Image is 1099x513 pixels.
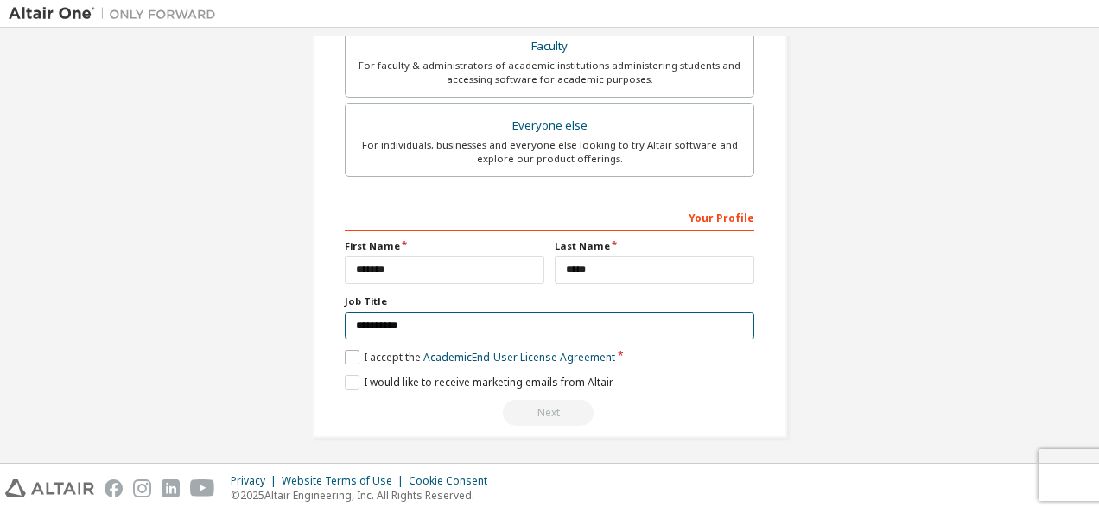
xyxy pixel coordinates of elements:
[105,479,123,497] img: facebook.svg
[345,294,754,308] label: Job Title
[5,479,94,497] img: altair_logo.svg
[345,239,544,253] label: First Name
[282,474,409,488] div: Website Terms of Use
[423,350,615,364] a: Academic End-User License Agreement
[356,59,743,86] div: For faculty & administrators of academic institutions administering students and accessing softwa...
[409,474,498,488] div: Cookie Consent
[345,350,615,364] label: I accept the
[356,138,743,166] div: For individuals, businesses and everyone else looking to try Altair software and explore our prod...
[345,400,754,426] div: You need to provide your academic email
[231,474,282,488] div: Privacy
[9,5,225,22] img: Altair One
[356,35,743,59] div: Faculty
[162,479,180,497] img: linkedin.svg
[345,203,754,231] div: Your Profile
[190,479,215,497] img: youtube.svg
[133,479,151,497] img: instagram.svg
[356,114,743,138] div: Everyone else
[555,239,754,253] label: Last Name
[231,488,498,503] p: © 2025 Altair Engineering, Inc. All Rights Reserved.
[345,375,613,389] label: I would like to receive marketing emails from Altair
